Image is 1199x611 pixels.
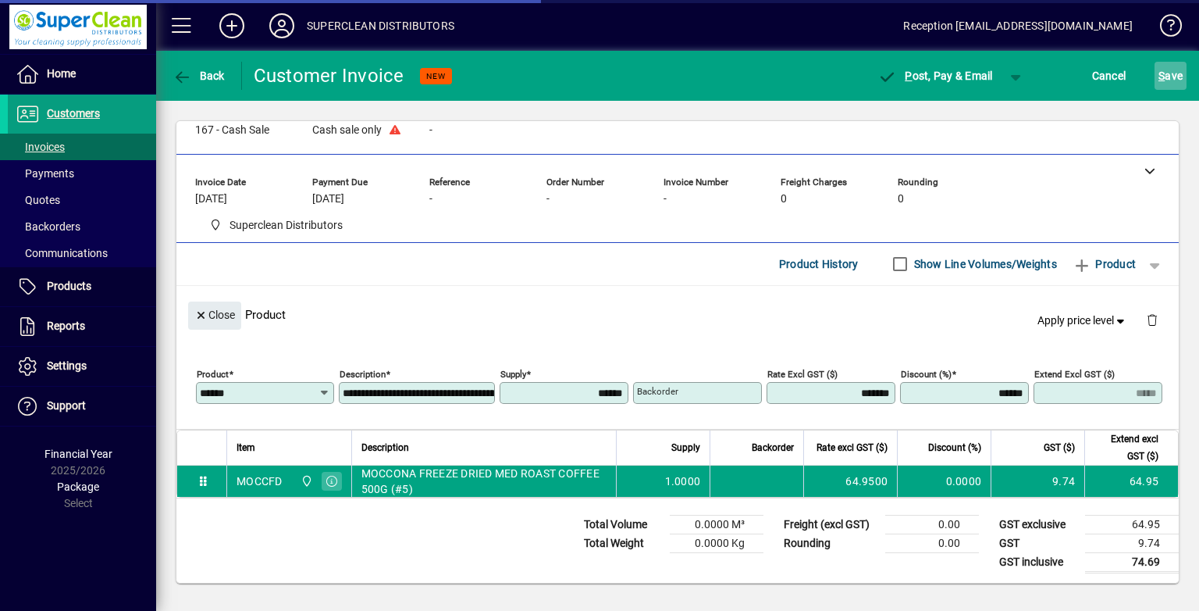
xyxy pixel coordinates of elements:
td: 9.74 [991,466,1084,497]
mat-label: Description [340,368,386,379]
span: Products [47,280,91,292]
button: Close [188,302,241,330]
span: Payments [16,167,74,180]
span: S [1158,70,1165,82]
span: Backorders [16,220,80,233]
span: [DATE] [312,193,344,205]
a: Payments [8,160,156,187]
div: 64.9500 [813,473,888,489]
span: Customers [47,107,100,120]
span: ost, Pay & Email [878,70,993,82]
div: Customer Invoice [254,63,404,88]
label: Show Line Volumes/Weights [911,256,1057,272]
app-page-header-button: Back [156,62,242,90]
button: Save [1155,62,1187,90]
td: 0.0000 [897,466,991,497]
span: MOCCONA FREEZE DRIED MED ROAST COFFEE 500G (#5) [361,466,607,497]
span: Invoices [16,141,65,153]
app-page-header-button: Close [184,308,245,322]
span: GST ($) [1044,439,1075,456]
td: 74.69 [1085,552,1179,572]
span: Home [47,67,76,80]
button: Cancel [1088,62,1130,90]
span: Reports [47,320,85,332]
td: GST inclusive [991,552,1085,572]
a: Support [8,387,156,426]
mat-label: Discount (%) [901,368,952,379]
span: Settings [47,359,87,372]
span: Discount (%) [928,439,981,456]
span: Quotes [16,194,60,206]
span: - [429,124,432,137]
td: Total Weight [576,534,670,552]
td: Freight (excl GST) [776,515,885,534]
td: 0.0000 Kg [670,534,763,552]
button: Add [207,12,257,40]
span: 1.0000 [665,473,701,489]
button: Post, Pay & Email [870,62,1001,90]
span: Close [194,302,235,328]
span: - [546,193,550,205]
span: Cash sale only [312,124,382,137]
td: 0.00 [885,534,979,552]
button: Product [1065,250,1144,278]
mat-label: Product [197,368,229,379]
mat-label: Rate excl GST ($) [767,368,838,379]
td: 9.74 [1085,534,1179,552]
span: Product [1073,252,1136,277]
td: 0.00 [885,515,979,534]
span: Cancel [1092,63,1126,88]
span: Description [361,439,409,456]
a: Knowledge Base [1148,3,1179,54]
span: Package [57,481,99,493]
span: P [905,70,912,82]
a: Home [8,55,156,94]
td: GST exclusive [991,515,1085,534]
span: 0 [781,193,787,205]
span: Financial Year [44,448,112,460]
span: Support [47,399,86,412]
a: Communications [8,240,156,266]
span: Back [173,70,225,82]
span: ave [1158,63,1183,88]
div: Product [176,286,1179,343]
button: Back [169,62,229,90]
td: Total Volume [576,515,670,534]
a: Invoices [8,134,156,160]
button: Delete [1133,302,1171,339]
div: MOCCFD [237,473,283,489]
span: Supply [671,439,700,456]
span: - [429,193,432,205]
button: Profile [257,12,307,40]
span: Rate excl GST ($) [817,439,888,456]
span: Superclean Distributors [203,216,349,235]
span: Superclean Distributors [229,217,343,234]
span: Apply price level [1037,313,1128,329]
span: Backorder [752,439,794,456]
span: - [664,193,667,205]
span: Communications [16,247,108,259]
div: SUPERCLEAN DISTRIBUTORS [307,13,454,38]
span: Extend excl GST ($) [1094,431,1158,465]
a: Reports [8,307,156,346]
span: Superclean Distributors [297,473,315,490]
span: [DATE] [195,193,227,205]
td: 64.95 [1084,466,1178,497]
span: Item [237,439,255,456]
td: 64.95 [1085,515,1179,534]
mat-label: Backorder [637,386,678,397]
span: 167 - Cash Sale [195,124,269,137]
div: Reception [EMAIL_ADDRESS][DOMAIN_NAME] [903,13,1133,38]
mat-label: Extend excl GST ($) [1034,368,1115,379]
a: Products [8,267,156,306]
a: Backorders [8,213,156,240]
span: 0 [898,193,904,205]
mat-label: Supply [500,368,526,379]
td: 0.0000 M³ [670,515,763,534]
a: Settings [8,347,156,386]
button: Apply price level [1031,306,1134,334]
button: Product History [773,250,865,278]
span: NEW [426,71,446,81]
span: Product History [779,252,859,277]
td: GST [991,534,1085,552]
